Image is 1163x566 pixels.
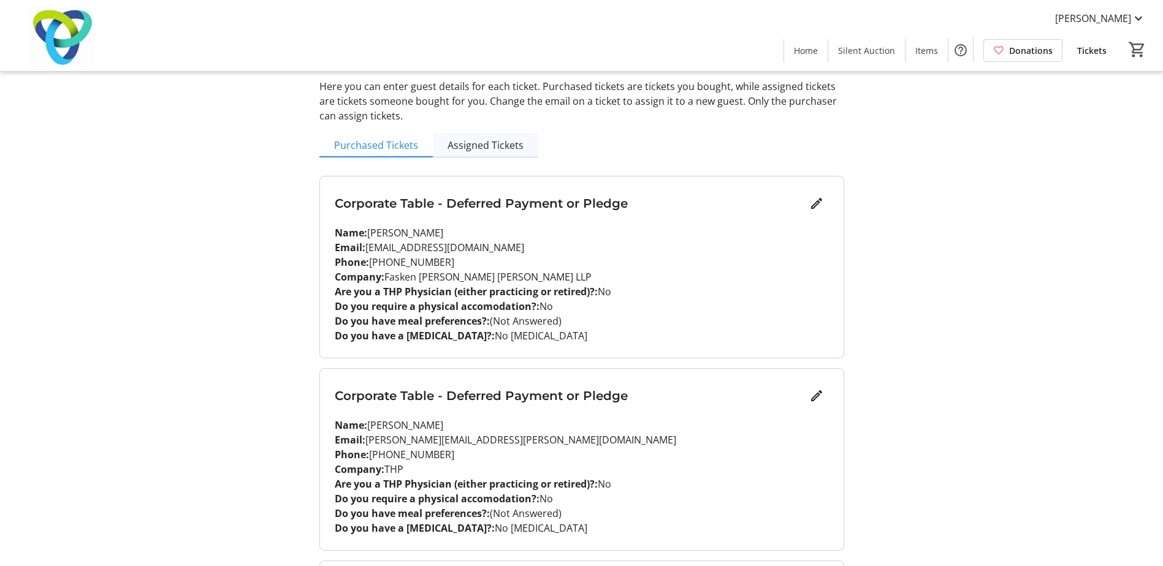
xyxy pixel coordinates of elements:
[335,448,369,461] strong: Phone:
[335,285,598,298] strong: Are you a THP Physician (either practicing or retired)?:
[335,284,829,299] p: No
[335,255,369,269] strong: Phone:
[784,39,828,62] a: Home
[335,194,804,213] h3: Corporate Table - Deferred Payment or Pledge
[334,140,418,150] span: Purchased Tickets
[335,270,829,284] p: Fasken [PERSON_NAME] [PERSON_NAME] LLP
[448,140,524,150] span: Assigned Tickets
[335,387,804,405] h3: Corporate Table - Deferred Payment or Pledge
[335,447,829,462] p: [PHONE_NUMBER]
[335,255,829,270] p: [PHONE_NUMBER]
[335,491,829,506] p: No
[1055,11,1131,26] span: [PERSON_NAME]
[335,240,829,255] p: [EMAIL_ADDRESS][DOMAIN_NAME]
[1077,44,1107,57] span: Tickets
[335,299,829,314] p: No
[335,328,829,343] p: No [MEDICAL_DATA]
[335,521,495,535] strong: Do you have a [MEDICAL_DATA]?:
[335,314,490,328] strong: Do you have meal preferences?:
[335,241,365,254] strong: Email:
[335,462,384,476] strong: Company:
[490,314,562,328] span: (Not Answered)
[335,300,540,313] strong: Do you require a physical accomodation?:
[335,477,829,491] p: No
[335,462,829,477] p: THP
[948,38,973,62] button: Help
[335,477,598,491] strong: Are you a THP Physician (either practicing or retired)?:
[838,44,895,57] span: Silent Auction
[828,39,905,62] a: Silent Auction
[915,44,938,57] span: Items
[335,270,384,284] strong: Company:
[906,39,948,62] a: Items
[335,329,495,342] strong: Do you have a [MEDICAL_DATA]?:
[335,433,365,447] strong: Email:
[335,507,490,520] strong: Do you have meal preferences?:
[1067,39,1116,62] a: Tickets
[1009,44,1053,57] span: Donations
[335,418,829,432] p: [PERSON_NAME]
[7,5,116,66] img: Trillium Health Partners Foundation's Logo
[335,492,540,505] strong: Do you require a physical accomodation?:
[1126,39,1148,61] button: Cart
[794,44,818,57] span: Home
[804,383,829,408] button: Edit
[319,79,844,123] p: Here you can enter guest details for each ticket. Purchased tickets are tickets you bought, while...
[335,226,367,240] strong: Name:
[335,432,829,447] p: [PERSON_NAME][EMAIL_ADDRESS][PERSON_NAME][DOMAIN_NAME]
[983,39,1062,62] a: Donations
[335,225,829,240] p: [PERSON_NAME]
[335,418,367,432] strong: Name:
[804,191,829,216] button: Edit
[335,521,829,535] p: No [MEDICAL_DATA]
[490,507,562,520] span: (Not Answered)
[1045,9,1156,28] button: [PERSON_NAME]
